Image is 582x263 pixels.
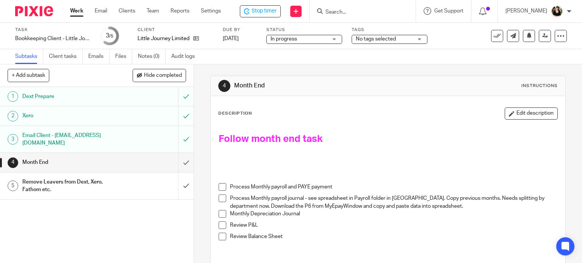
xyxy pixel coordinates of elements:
button: Hide completed [133,69,186,82]
span: Get Support [434,8,463,14]
label: Tags [352,27,427,33]
p: Monthly Depreciation Journal [230,210,558,218]
h1: Email Client - [EMAIL_ADDRESS][DOMAIN_NAME] [22,130,121,149]
h1: Dext Prepare [22,91,121,102]
div: 1 [8,91,18,102]
a: Team [147,7,159,15]
small: /5 [109,34,113,38]
label: Status [266,27,342,33]
input: Search [325,9,393,16]
span: No tags selected [356,36,396,42]
h1: Month End [234,82,404,90]
span: Follow month end task [219,134,323,144]
button: + Add subtask [8,69,49,82]
label: Client [138,27,213,33]
a: Files [115,49,132,64]
img: Helen%20Campbell.jpeg [551,5,563,17]
a: Notes (0) [138,49,166,64]
a: Settings [201,7,221,15]
div: 3 [106,31,113,40]
span: [DATE] [223,36,239,41]
p: Description [218,110,252,117]
a: Email [95,7,107,15]
div: 4 [8,157,18,168]
a: Reports [171,7,189,15]
a: Subtasks [15,49,43,64]
h1: Xero [22,110,121,121]
div: 3 [8,134,18,145]
h1: Month End [22,157,121,168]
div: Bookkeeping Client - Little Journey [15,35,91,42]
label: Due by [223,27,257,33]
span: Stop timer [252,7,277,15]
h1: Remove Leavers from Dext, Xero, Fathom etc. [22,176,121,196]
a: Clients [119,7,135,15]
p: Review P&L [230,221,558,229]
button: Edit description [505,107,558,120]
p: Process Monthly payroll and PAYE payment [230,183,558,191]
p: Little Journey Limited [138,35,189,42]
span: In progress [271,36,297,42]
div: Little Journey Limited - Bookkeeping Client - Little Journey [240,5,281,17]
div: 5 [8,181,18,191]
img: Pixie [15,6,53,16]
p: Review Balance Sheet [230,233,558,240]
p: Process Monthly payroll journal - see spreadsheet in Payroll folder in [GEOGRAPHIC_DATA]. Copy pr... [230,195,558,210]
span: Hide completed [144,73,182,79]
div: 4 [218,80,230,92]
a: Emails [88,49,110,64]
div: Instructions [521,83,558,89]
a: Work [70,7,83,15]
label: Task [15,27,91,33]
a: Client tasks [49,49,83,64]
p: [PERSON_NAME] [505,7,547,15]
a: Audit logs [171,49,200,64]
div: 2 [8,111,18,121]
